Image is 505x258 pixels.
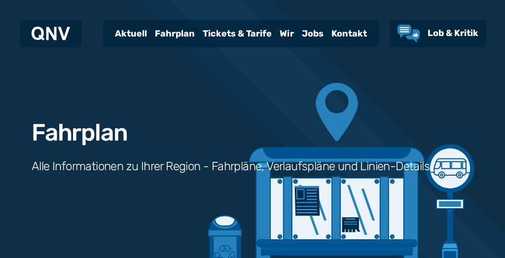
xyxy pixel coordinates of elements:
span: Lob & Kritik [428,28,478,38]
a: Jobs [298,21,327,46]
a: Lob & Kritik [397,25,478,42]
h1: Fahrplan [32,121,127,145]
img: QNV Logo [32,27,70,40]
a: Fahrplan [151,21,199,46]
h3: Alle Informationen zu Ihrer Region - Fahrpläne, Verlaufspläne und Linien-Details [32,158,430,174]
a: Wir [276,21,298,46]
a: QNV Logo [32,24,70,43]
a: Aktuell [111,21,151,46]
a: Kontakt [327,21,371,46]
a: Tickets & Tarife [199,21,276,46]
